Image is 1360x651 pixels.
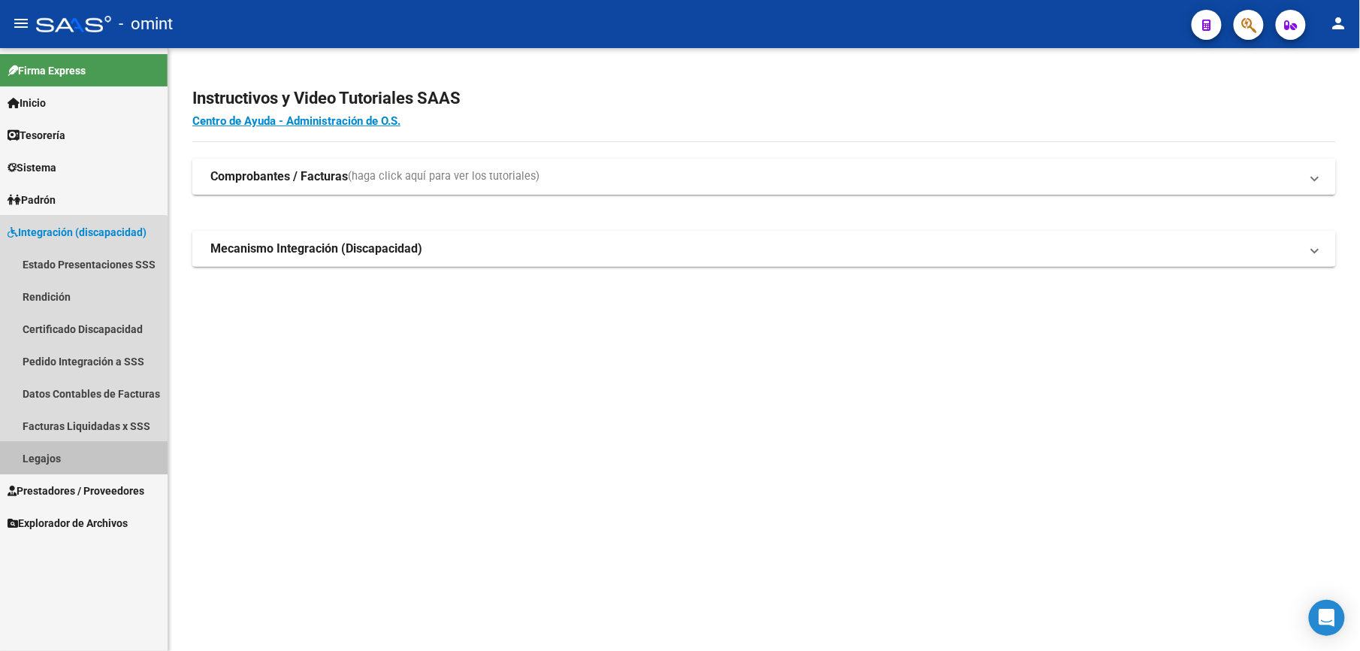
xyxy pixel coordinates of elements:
[210,168,348,185] strong: Comprobantes / Facturas
[192,159,1336,195] mat-expansion-panel-header: Comprobantes / Facturas(haga click aquí para ver los tutoriales)
[192,114,400,128] a: Centro de Ayuda - Administración de O.S.
[8,515,128,531] span: Explorador de Archivos
[119,8,173,41] span: - omint
[1330,14,1348,32] mat-icon: person
[8,483,144,499] span: Prestadores / Proveedores
[8,62,86,79] span: Firma Express
[12,14,30,32] mat-icon: menu
[1309,600,1345,636] div: Open Intercom Messenger
[8,192,56,208] span: Padrón
[348,168,539,185] span: (haga click aquí para ver los tutoriales)
[192,84,1336,113] h2: Instructivos y Video Tutoriales SAAS
[8,95,46,111] span: Inicio
[192,231,1336,267] mat-expansion-panel-header: Mecanismo Integración (Discapacidad)
[8,127,65,144] span: Tesorería
[8,159,56,176] span: Sistema
[210,241,422,257] strong: Mecanismo Integración (Discapacidad)
[8,224,147,241] span: Integración (discapacidad)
